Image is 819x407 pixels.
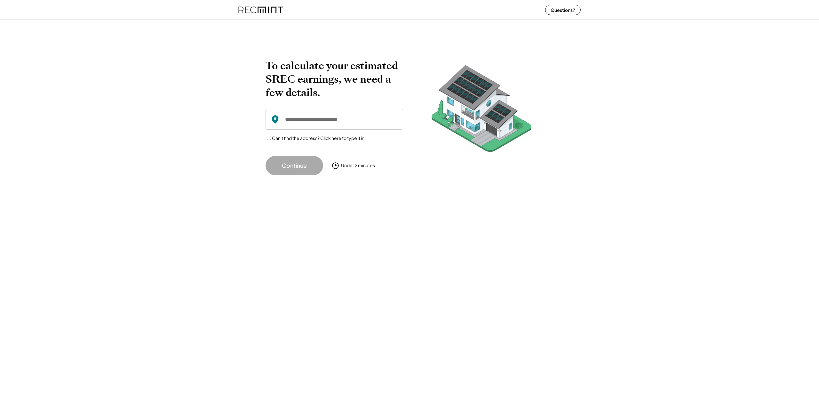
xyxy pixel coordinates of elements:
img: recmint-logotype%403x%20%281%29.jpeg [238,1,283,18]
label: Can't find the address? Click here to type it in. [272,135,366,141]
button: Questions? [545,5,581,15]
button: Continue [266,156,323,175]
h2: To calculate your estimated SREC earnings, we need a few details. [266,59,403,99]
div: Under 2 minutes [341,162,375,169]
img: RecMintArtboard%207.png [419,59,544,162]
